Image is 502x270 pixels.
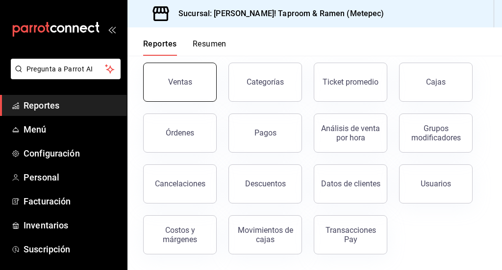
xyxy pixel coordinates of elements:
div: Movimientos de cajas [235,225,296,244]
div: Transacciones Pay [320,225,381,244]
div: Datos de clientes [321,179,380,188]
div: Pagos [254,128,276,137]
span: Reportes [24,99,119,112]
div: Descuentos [245,179,286,188]
button: Transacciones Pay [314,215,387,254]
div: Grupos modificadores [405,124,466,142]
a: Pregunta a Parrot AI [7,71,121,81]
button: Usuarios [399,164,473,203]
h3: Sucursal: [PERSON_NAME]! Taproom & Ramen (Metepec) [171,8,384,20]
span: Facturación [24,195,119,208]
span: Menú [24,123,119,136]
button: Pregunta a Parrot AI [11,59,121,79]
div: Análisis de venta por hora [320,124,381,142]
button: Datos de clientes [314,164,387,203]
button: Costos y márgenes [143,215,217,254]
div: Costos y márgenes [150,225,210,244]
div: Categorías [247,77,284,87]
span: Pregunta a Parrot AI [26,64,105,74]
button: Movimientos de cajas [228,215,302,254]
button: Resumen [193,39,226,56]
div: Ventas [168,77,192,87]
div: Usuarios [421,179,451,188]
div: navigation tabs [143,39,226,56]
div: Cancelaciones [155,179,205,188]
div: Cajas [426,77,446,87]
span: Suscripción [24,243,119,256]
button: Descuentos [228,164,302,203]
button: open_drawer_menu [108,25,116,33]
div: Órdenes [166,128,194,137]
span: Personal [24,171,119,184]
button: Análisis de venta por hora [314,113,387,153]
button: Reportes [143,39,177,56]
div: Ticket promedio [323,77,378,87]
button: Ventas [143,63,217,102]
button: Categorías [228,63,302,102]
button: Órdenes [143,113,217,153]
button: Cajas [399,63,473,102]
span: Configuración [24,147,119,160]
button: Cancelaciones [143,164,217,203]
button: Pagos [228,113,302,153]
span: Inventarios [24,219,119,232]
button: Ticket promedio [314,63,387,102]
button: Grupos modificadores [399,113,473,153]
